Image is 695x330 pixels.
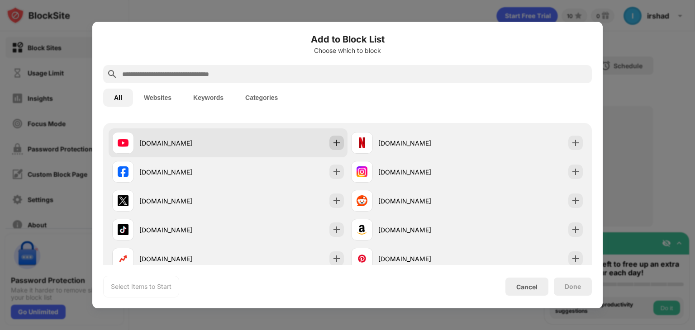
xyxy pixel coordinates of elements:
[139,138,228,148] div: [DOMAIN_NAME]
[103,47,592,54] div: Choose which to block
[378,196,467,206] div: [DOMAIN_NAME]
[111,282,171,291] div: Select Items to Start
[234,89,289,107] button: Categories
[139,254,228,264] div: [DOMAIN_NAME]
[118,253,129,264] img: favicons
[357,195,367,206] img: favicons
[378,138,467,148] div: [DOMAIN_NAME]
[133,89,182,107] button: Websites
[118,224,129,235] img: favicons
[107,69,118,80] img: search.svg
[378,167,467,177] div: [DOMAIN_NAME]
[357,137,367,148] img: favicons
[118,166,129,177] img: favicons
[516,283,538,291] div: Cancel
[357,166,367,177] img: favicons
[118,137,129,148] img: favicons
[139,196,228,206] div: [DOMAIN_NAME]
[378,254,467,264] div: [DOMAIN_NAME]
[182,89,234,107] button: Keywords
[357,253,367,264] img: favicons
[103,33,592,46] h6: Add to Block List
[139,225,228,235] div: [DOMAIN_NAME]
[378,225,467,235] div: [DOMAIN_NAME]
[139,167,228,177] div: [DOMAIN_NAME]
[103,89,133,107] button: All
[565,283,581,290] div: Done
[357,224,367,235] img: favicons
[118,195,129,206] img: favicons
